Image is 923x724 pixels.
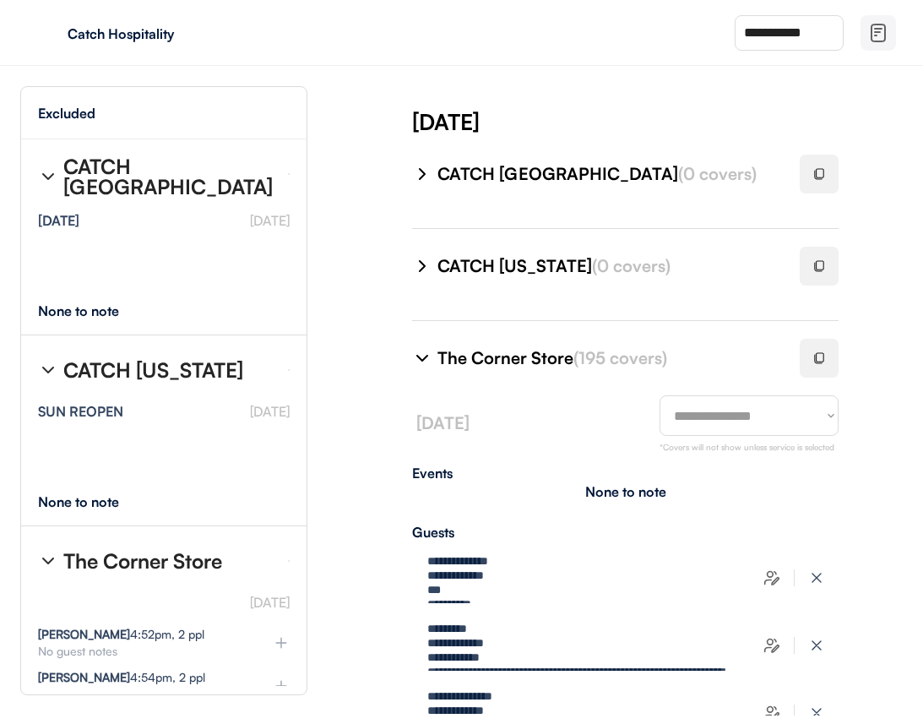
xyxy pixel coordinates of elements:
[412,525,839,539] div: Guests
[38,645,246,657] div: No guest notes
[38,360,58,380] img: chevron-right%20%281%29.svg
[437,346,779,370] div: The Corner Store
[763,637,780,654] img: users-edit.svg
[808,637,825,654] img: x-close%20%283%29.svg
[63,360,243,380] div: CATCH [US_STATE]
[592,255,671,276] font: (0 covers)
[38,495,150,509] div: None to note
[38,166,58,187] img: chevron-right%20%281%29.svg
[38,304,150,318] div: None to note
[412,348,432,368] img: chevron-right%20%281%29.svg
[250,212,290,229] font: [DATE]
[38,214,79,227] div: [DATE]
[250,594,290,611] font: [DATE]
[868,23,888,43] img: file-02.svg
[68,27,280,41] div: Catch Hospitality
[38,405,123,418] div: SUN REOPEN
[38,106,95,120] div: Excluded
[660,442,834,452] font: *Covers will not show unless service is selected
[763,705,780,721] img: users-edit.svg
[63,551,222,571] div: The Corner Store
[412,256,432,276] img: chevron-right%20%281%29.svg
[63,156,274,197] div: CATCH [GEOGRAPHIC_DATA]
[34,19,61,46] img: yH5BAEAAAAALAAAAAABAAEAAAIBRAA7
[412,106,923,137] div: [DATE]
[437,162,779,186] div: CATCH [GEOGRAPHIC_DATA]
[250,403,290,420] font: [DATE]
[678,163,757,184] font: (0 covers)
[38,670,130,684] strong: [PERSON_NAME]
[38,629,204,640] div: 4:52pm, 2 ppl
[273,634,290,651] img: plus%20%281%29.svg
[573,347,667,368] font: (195 covers)
[273,678,290,694] img: plus%20%281%29.svg
[412,466,839,480] div: Events
[38,551,58,571] img: chevron-right%20%281%29.svg
[808,569,825,586] img: x-close%20%283%29.svg
[412,164,432,184] img: chevron-right%20%281%29.svg
[416,412,470,433] font: [DATE]
[763,569,780,586] img: users-edit.svg
[808,705,825,721] img: x-close%20%283%29.svg
[585,485,666,498] div: None to note
[38,627,130,641] strong: [PERSON_NAME]
[437,254,779,278] div: CATCH [US_STATE]
[38,672,205,683] div: 4:54pm, 2 ppl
